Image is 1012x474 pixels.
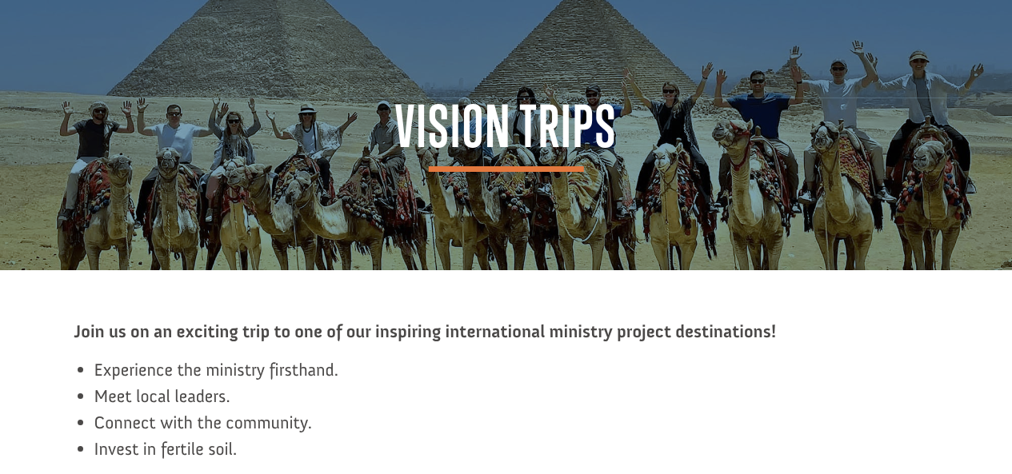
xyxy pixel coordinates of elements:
[94,438,238,460] span: Invest in fertile soil.
[94,385,230,407] span: Meet local leaders.
[94,412,312,433] span: Connect with the community.
[395,98,618,171] span: Vision Trips
[94,359,338,380] span: Experience the ministry firsthand.
[74,321,777,342] strong: Join us on an exciting trip to one of our inspiring international ministry project destinations!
